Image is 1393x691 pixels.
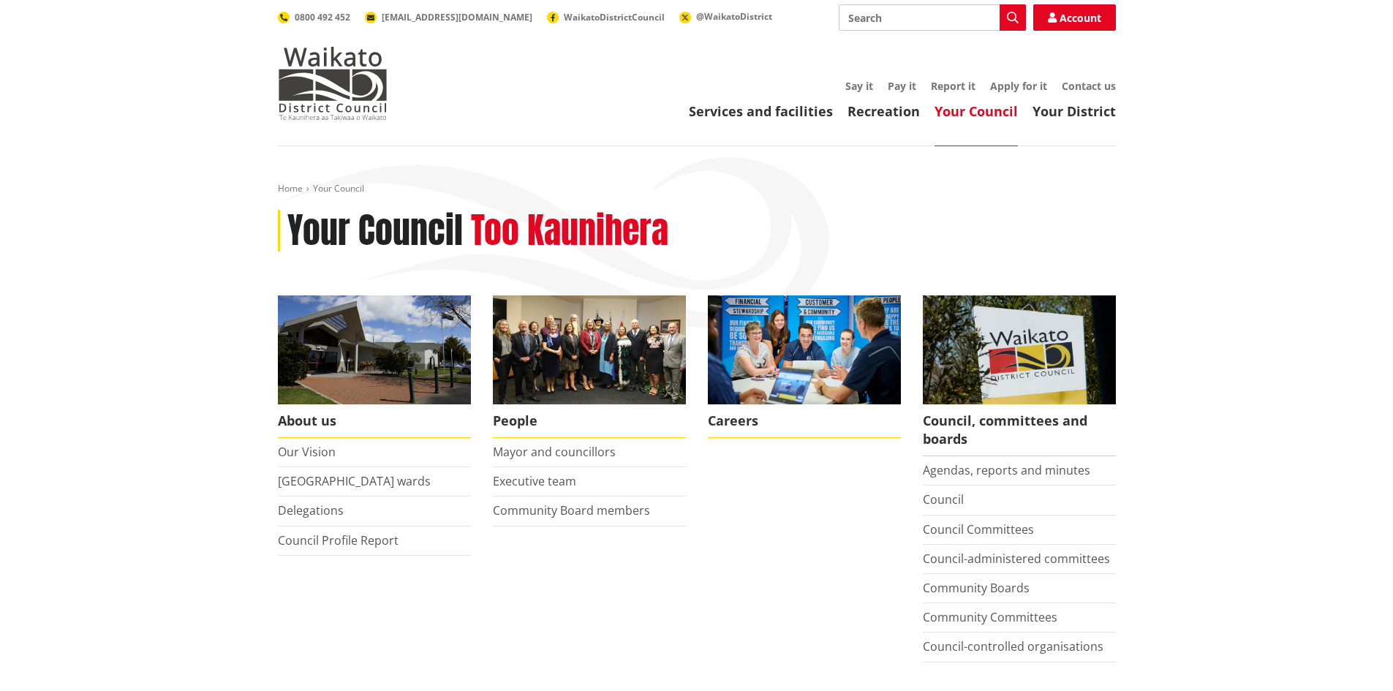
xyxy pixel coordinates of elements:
a: Say it [845,79,873,93]
a: Council-controlled organisations [923,638,1103,654]
a: [EMAIL_ADDRESS][DOMAIN_NAME] [365,11,532,23]
a: Community Committees [923,609,1057,625]
a: Your District [1033,102,1116,120]
a: [GEOGRAPHIC_DATA] wards [278,473,431,489]
a: Apply for it [990,79,1047,93]
a: @WaikatoDistrict [679,10,772,23]
a: Council Profile Report [278,532,399,548]
a: Agendas, reports and minutes [923,462,1090,478]
span: Council, committees and boards [923,404,1116,456]
span: People [493,404,686,438]
a: Careers [708,295,901,438]
span: Careers [708,404,901,438]
a: WaikatoDistrictCouncil [547,11,665,23]
h2: Too Kaunihera [471,210,668,252]
img: 2022 Council [493,295,686,404]
a: 2022 Council People [493,295,686,438]
a: Our Vision [278,444,336,460]
img: Waikato District Council - Te Kaunihera aa Takiwaa o Waikato [278,47,388,120]
nav: breadcrumb [278,183,1116,195]
a: Pay it [888,79,916,93]
a: Recreation [847,102,920,120]
a: Delegations [278,502,344,518]
a: WDC Building 0015 About us [278,295,471,438]
img: Office staff in meeting - Career page [708,295,901,404]
a: Executive team [493,473,576,489]
a: Report it [931,79,975,93]
a: Mayor and councillors [493,444,616,460]
a: Community Boards [923,580,1030,596]
span: 0800 492 452 [295,11,350,23]
a: Home [278,182,303,195]
a: Council [923,491,964,507]
a: 0800 492 452 [278,11,350,23]
a: Account [1033,4,1116,31]
span: [EMAIL_ADDRESS][DOMAIN_NAME] [382,11,532,23]
h1: Your Council [287,210,463,252]
input: Search input [839,4,1026,31]
a: Services and facilities [689,102,833,120]
a: Council-administered committees [923,551,1110,567]
span: @WaikatoDistrict [696,10,772,23]
a: Community Board members [493,502,650,518]
img: WDC Building 0015 [278,295,471,404]
span: About us [278,404,471,438]
a: Waikato-District-Council-sign Council, committees and boards [923,295,1116,456]
span: WaikatoDistrictCouncil [564,11,665,23]
a: Your Council [935,102,1018,120]
span: Your Council [313,182,364,195]
img: Waikato-District-Council-sign [923,295,1116,404]
a: Council Committees [923,521,1034,537]
a: Contact us [1062,79,1116,93]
